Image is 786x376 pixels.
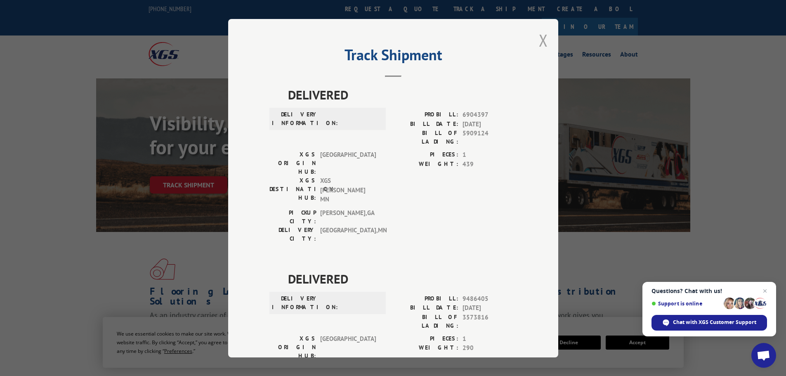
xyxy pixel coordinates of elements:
[463,119,517,129] span: [DATE]
[463,294,517,303] span: 9486405
[393,312,458,330] label: BILL OF LADING:
[463,343,517,353] span: 290
[393,303,458,313] label: BILL DATE:
[651,300,721,307] span: Support is online
[393,119,458,129] label: BILL DATE:
[463,110,517,120] span: 6904397
[393,159,458,169] label: WEIGHT:
[651,315,767,331] div: Chat with XGS Customer Support
[320,334,376,360] span: [GEOGRAPHIC_DATA]
[463,312,517,330] span: 3573816
[393,334,458,343] label: PIECES:
[288,269,517,288] span: DELIVERED
[320,208,376,225] span: [PERSON_NAME] , GA
[760,286,770,296] span: Close chat
[463,150,517,160] span: 1
[269,208,316,225] label: PICKUP CITY:
[393,110,458,120] label: PROBILL:
[751,343,776,368] div: Open chat
[320,225,376,243] span: [GEOGRAPHIC_DATA] , MN
[463,334,517,343] span: 1
[269,334,316,360] label: XGS ORIGIN HUB:
[393,294,458,303] label: PROBILL:
[393,129,458,146] label: BILL OF LADING:
[272,294,319,311] label: DELIVERY INFORMATION:
[463,129,517,146] span: 5909124
[269,225,316,243] label: DELIVERY CITY:
[320,176,376,204] span: XGS [PERSON_NAME] MN
[393,343,458,353] label: WEIGHT:
[651,288,767,294] span: Questions? Chat with us!
[393,150,458,160] label: PIECES:
[288,85,517,104] span: DELIVERED
[272,110,319,128] label: DELIVERY INFORMATION:
[463,159,517,169] span: 439
[269,49,517,65] h2: Track Shipment
[320,150,376,176] span: [GEOGRAPHIC_DATA]
[673,319,756,326] span: Chat with XGS Customer Support
[269,150,316,176] label: XGS ORIGIN HUB:
[539,29,548,51] button: Close modal
[269,176,316,204] label: XGS DESTINATION HUB:
[463,303,517,313] span: [DATE]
